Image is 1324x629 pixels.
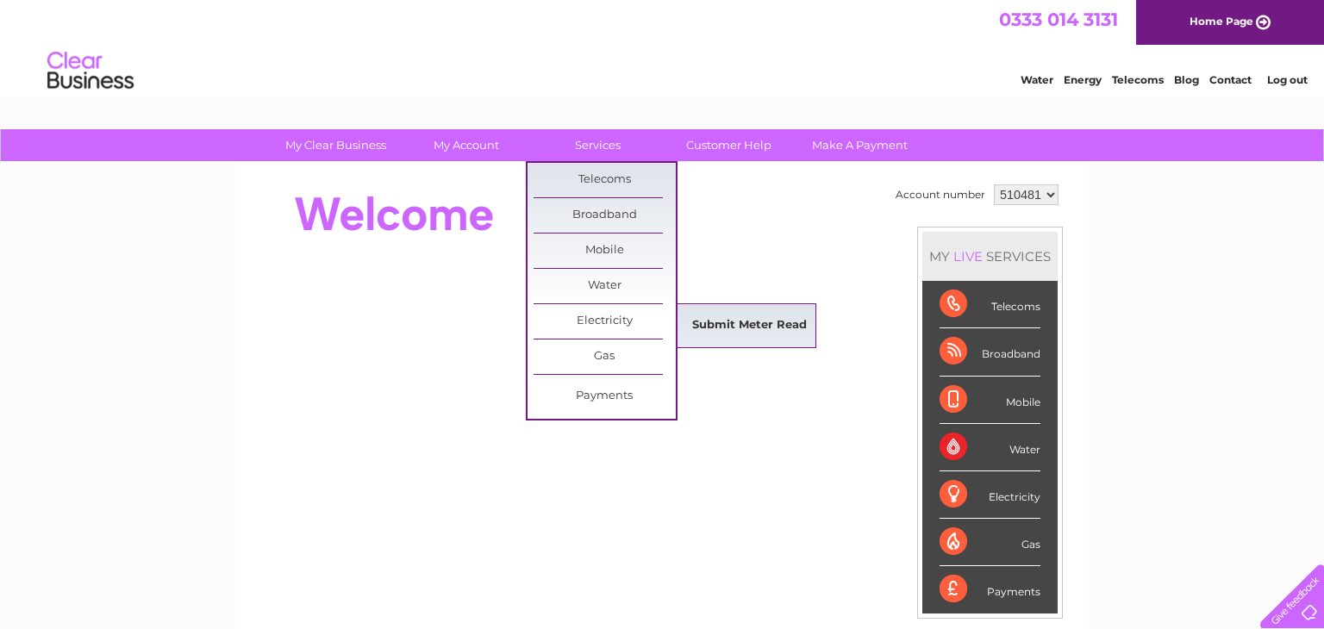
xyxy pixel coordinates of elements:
div: Broadband [940,328,1040,376]
div: Gas [940,519,1040,566]
a: 0333 014 3131 [999,9,1118,30]
div: Mobile [940,377,1040,424]
a: Make A Payment [789,129,931,161]
a: Broadband [534,198,676,233]
img: logo.png [47,45,134,97]
div: Payments [940,566,1040,613]
a: Submit Meter Read [678,308,821,343]
a: Mobile [534,234,676,268]
div: LIVE [950,248,986,265]
a: Gas [534,339,676,374]
a: My Clear Business [265,129,407,161]
a: Log out [1267,73,1308,86]
a: Energy [1064,73,1102,86]
a: Blog [1174,73,1199,86]
a: My Account [396,129,538,161]
a: Water [1021,73,1053,86]
a: Customer Help [658,129,800,161]
div: Telecoms [940,281,1040,328]
a: Contact [1209,73,1252,86]
a: Services [527,129,669,161]
div: Clear Business is a trading name of Verastar Limited (registered in [GEOGRAPHIC_DATA] No. 3667643... [256,9,1071,84]
td: Account number [891,180,990,209]
a: Payments [534,379,676,414]
a: Telecoms [1112,73,1164,86]
a: Electricity [534,304,676,339]
div: Electricity [940,471,1040,519]
a: Telecoms [534,163,676,197]
div: Water [940,424,1040,471]
div: MY SERVICES [922,232,1058,281]
a: Water [534,269,676,303]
